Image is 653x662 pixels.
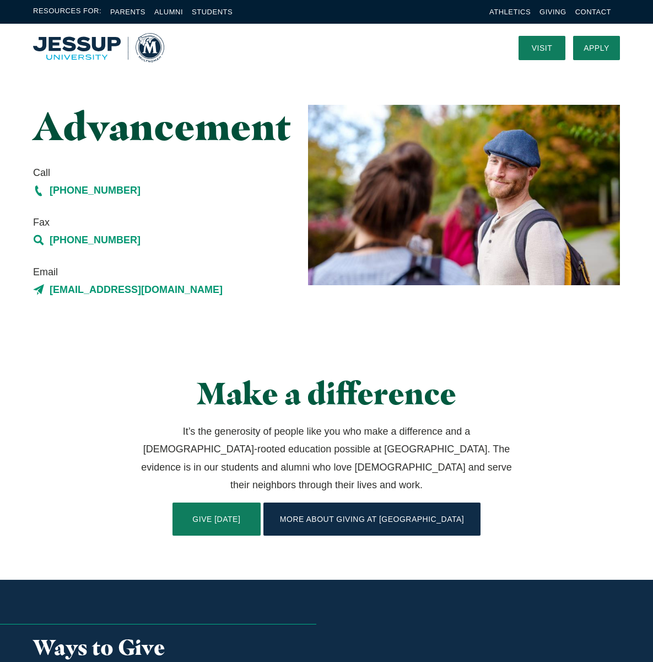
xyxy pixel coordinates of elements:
span: Fax [33,213,266,231]
img: Student Smiling Outside [308,105,620,285]
h2: Make a difference [134,376,519,411]
a: More About Giving at [GEOGRAPHIC_DATA] [263,503,481,536]
a: Alumni [154,8,183,16]
h3: Ways to Give [33,635,316,660]
a: Apply [573,36,620,60]
a: [PHONE_NUMBER] [33,231,266,249]
a: Athletics [489,8,531,16]
a: Giving [539,8,566,16]
span: Email [33,263,266,281]
a: [PHONE_NUMBER] [33,181,266,199]
a: Parents [110,8,145,16]
span: Resources For: [33,6,101,18]
span: Call [33,164,266,181]
p: It’s the generosity of people like you who make a difference and a [DEMOGRAPHIC_DATA]-rooted educ... [134,423,519,494]
img: Multnomah University Logo [33,33,164,62]
a: [EMAIL_ADDRESS][DOMAIN_NAME] [33,281,266,298]
a: Home [33,33,164,62]
h1: Advancement [33,105,266,147]
a: Visit [519,36,565,60]
a: Contact [575,8,611,16]
a: Give [DATE] [172,503,261,536]
a: Students [192,8,233,16]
